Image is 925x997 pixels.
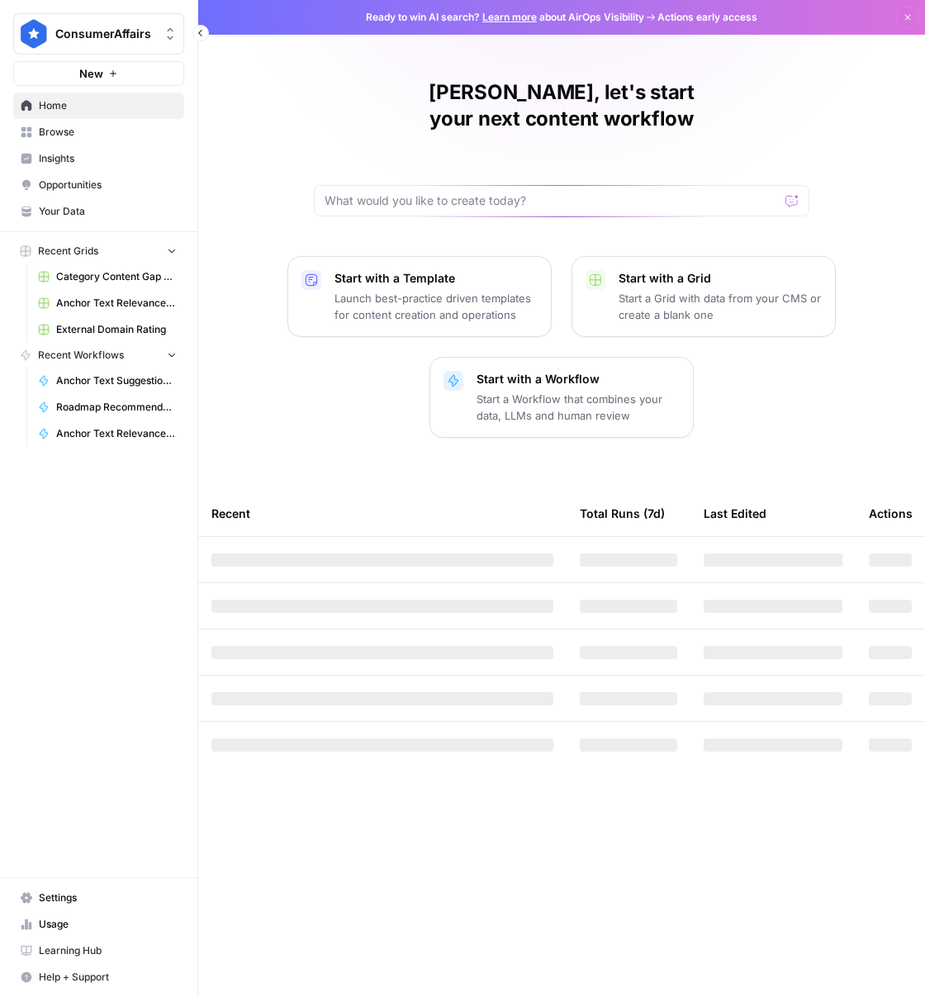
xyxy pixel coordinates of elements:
button: Help + Support [13,964,184,990]
a: Browse [13,119,184,145]
button: Start with a GridStart a Grid with data from your CMS or create a blank one [572,256,836,337]
a: Settings [13,885,184,911]
a: Opportunities [13,172,184,198]
div: Last Edited [704,491,766,536]
span: Ready to win AI search? about AirOps Visibility [366,10,644,25]
span: Home [39,98,177,113]
span: Anchor Text Relevance Audit [56,296,177,311]
button: Recent Grids [13,239,184,263]
button: Recent Workflows [13,343,184,368]
a: Home [13,93,184,119]
a: Anchor Text Relevance Audit [31,290,184,316]
span: Category Content Gap Analysis [56,269,177,284]
span: Insights [39,151,177,166]
span: Learning Hub [39,943,177,958]
a: External Domain Rating [31,316,184,343]
span: Usage [39,917,177,932]
span: Help + Support [39,970,177,985]
div: Total Runs (7d) [580,491,665,536]
p: Start with a Workflow [477,371,680,387]
span: Settings [39,890,177,905]
span: Actions early access [657,10,757,25]
span: New [79,65,103,82]
p: Start a Workflow that combines your data, LLMs and human review [477,391,680,424]
div: Actions [869,491,913,536]
span: Recent Workflows [38,348,124,363]
img: ConsumerAffairs Logo [19,19,49,49]
a: Your Data [13,198,184,225]
span: ConsumerAffairs [55,26,155,42]
a: Roadmap Recommendations [31,394,184,420]
span: External Domain Rating [56,322,177,337]
span: Recent Grids [38,244,98,259]
span: Roadmap Recommendations [56,400,177,415]
a: Anchor Text Relevance Checker [31,420,184,447]
a: Insights [13,145,184,172]
span: Browse [39,125,177,140]
a: Usage [13,911,184,938]
a: Learning Hub [13,938,184,964]
span: Your Data [39,204,177,219]
input: What would you like to create today? [325,192,779,209]
span: Anchor Text Suggestion for Links [56,373,177,388]
p: Start with a Grid [619,270,822,287]
h1: [PERSON_NAME], let's start your next content workflow [314,79,809,132]
p: Start a Grid with data from your CMS or create a blank one [619,290,822,323]
p: Launch best-practice driven templates for content creation and operations [334,290,538,323]
span: Anchor Text Relevance Checker [56,426,177,441]
button: Workspace: ConsumerAffairs [13,13,184,55]
div: Recent [211,491,553,536]
span: Opportunities [39,178,177,192]
button: Start with a WorkflowStart a Workflow that combines your data, LLMs and human review [429,357,694,438]
p: Start with a Template [334,270,538,287]
button: Start with a TemplateLaunch best-practice driven templates for content creation and operations [287,256,552,337]
a: Category Content Gap Analysis [31,263,184,290]
a: Anchor Text Suggestion for Links [31,368,184,394]
a: Learn more [482,11,537,23]
button: New [13,61,184,86]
